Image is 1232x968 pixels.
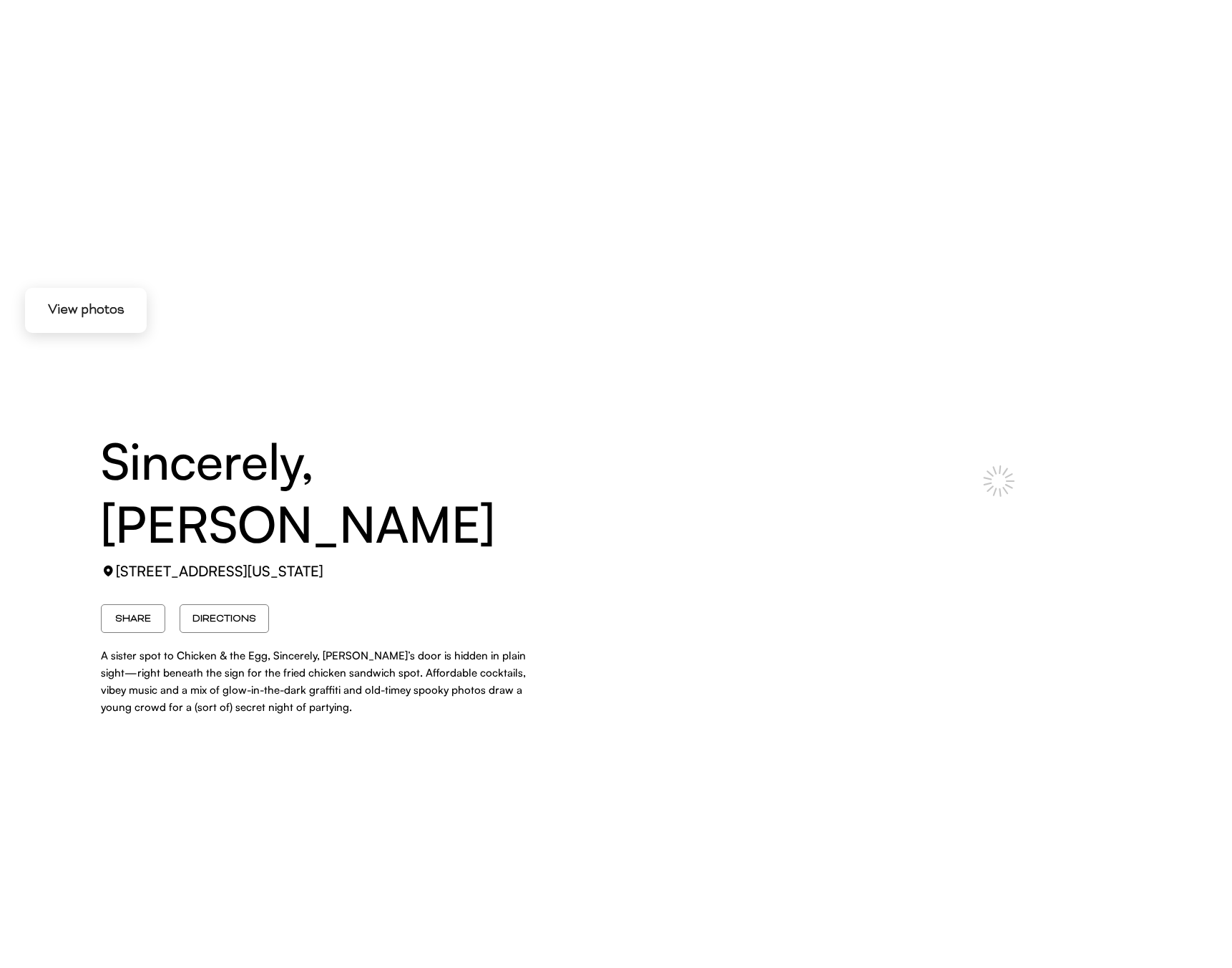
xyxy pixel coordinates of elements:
[101,647,530,716] h2: A sister spot to Chicken & the Egg, Sincerely, [PERSON_NAME]’s door is hidden in plain sight—righ...
[101,430,530,555] h1: Sincerely, [PERSON_NAME]
[48,304,124,318] div: View photos
[101,604,165,633] button: SHARE
[180,604,269,633] button: DIRECTIONS
[116,564,527,579] div: [STREET_ADDRESS][US_STATE]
